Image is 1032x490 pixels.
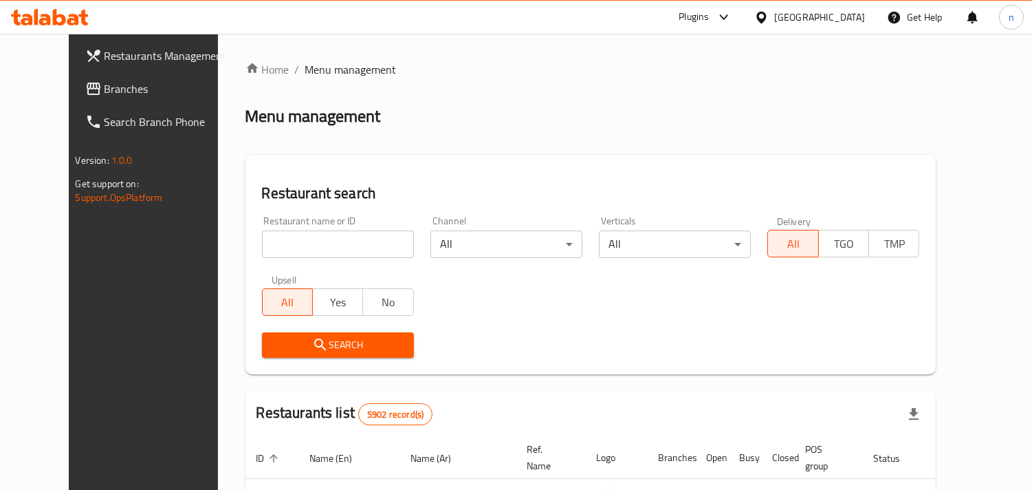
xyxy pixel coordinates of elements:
span: n [1009,10,1014,25]
span: All [268,292,307,312]
span: Name (Ar) [411,450,470,467]
span: Search [273,337,403,354]
input: Search for restaurant name or ID.. [262,231,414,258]
button: No [362,288,413,316]
th: Branches [648,437,696,479]
label: Delivery [777,216,811,226]
span: Menu management [305,61,397,78]
span: Search Branch Phone [105,114,230,130]
label: Upsell [272,275,297,284]
span: TGO [824,234,864,254]
div: Export file [897,398,930,431]
th: Logo [586,437,648,479]
a: Branches [74,72,241,105]
h2: Restaurant search [262,183,920,204]
span: No [369,292,408,312]
span: Yes [318,292,358,312]
span: All [773,234,813,254]
th: Open [696,437,729,479]
a: Support.OpsPlatform [76,189,163,206]
div: [GEOGRAPHIC_DATA] [774,10,865,25]
span: Version: [76,151,109,169]
button: All [767,230,818,257]
th: Busy [729,437,762,479]
a: Restaurants Management [74,39,241,72]
div: All [599,231,751,258]
span: Ref. Name [527,441,569,474]
button: Search [262,332,414,358]
button: All [262,288,313,316]
div: Plugins [679,9,709,25]
span: 1.0.0 [111,151,133,169]
span: Get support on: [76,175,139,193]
span: Status [874,450,919,467]
div: All [430,231,582,258]
span: Restaurants Management [105,47,230,64]
nav: breadcrumb [245,61,936,78]
div: Total records count [358,403,432,425]
button: TMP [868,230,919,257]
span: Name (En) [310,450,371,467]
span: POS group [806,441,846,474]
button: TGO [818,230,869,257]
th: Closed [762,437,795,479]
span: ID [256,450,283,467]
li: / [295,61,300,78]
h2: Restaurants list [256,403,433,425]
button: Yes [312,288,363,316]
h2: Menu management [245,105,381,127]
span: 5902 record(s) [359,408,432,421]
span: TMP [875,234,914,254]
a: Home [245,61,289,78]
a: Search Branch Phone [74,105,241,138]
span: Branches [105,81,230,97]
